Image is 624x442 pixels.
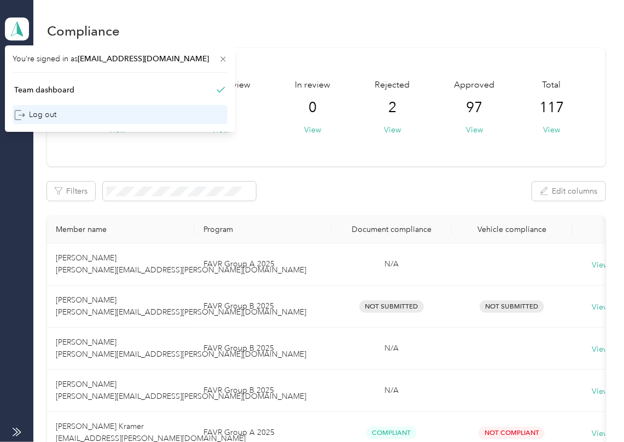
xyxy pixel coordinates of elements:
span: [EMAIL_ADDRESS][DOMAIN_NAME] [78,54,209,63]
span: 97 [466,99,483,117]
button: View [543,124,560,136]
span: Not Compliant [479,427,545,439]
button: View [304,124,321,136]
div: Document compliance [340,225,443,234]
td: FAVR Group B 2025 [195,328,331,370]
td: FAVR Group A 2025 [195,243,331,286]
span: [PERSON_NAME] [PERSON_NAME][EMAIL_ADDRESS][PERSON_NAME][DOMAIN_NAME] [56,253,306,275]
span: Not Submitted [359,300,424,313]
div: Vehicle compliance [460,225,563,234]
button: Filters [47,182,95,201]
th: Program [195,216,331,243]
span: [PERSON_NAME] [PERSON_NAME][EMAIL_ADDRESS][PERSON_NAME][DOMAIN_NAME] [56,380,306,401]
span: Total [542,79,561,92]
td: FAVR Group B 2025 [195,370,331,412]
span: N/A [384,259,399,269]
iframe: Everlance-gr Chat Button Frame [563,381,624,442]
span: N/A [384,386,399,395]
th: Member name [47,216,195,243]
h1: Compliance [47,25,120,37]
div: Log out [14,109,56,120]
span: [PERSON_NAME] [PERSON_NAME][EMAIL_ADDRESS][PERSON_NAME][DOMAIN_NAME] [56,338,306,359]
td: FAVR Group B 2025 [195,286,331,328]
div: Team dashboard [14,84,74,96]
span: Approved [454,79,495,92]
span: 0 [308,99,317,117]
button: View [466,124,483,136]
span: [PERSON_NAME] [PERSON_NAME][EMAIL_ADDRESS][PERSON_NAME][DOMAIN_NAME] [56,295,306,317]
span: 117 [539,99,564,117]
span: Compliant [366,427,417,439]
span: Not Submitted [480,300,544,313]
span: Rejected [375,79,410,92]
span: You’re signed in as [13,53,228,65]
button: Edit columns [532,182,605,201]
span: In review [295,79,330,92]
button: View [384,124,401,136]
span: N/A [384,344,399,353]
span: 2 [388,99,396,117]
